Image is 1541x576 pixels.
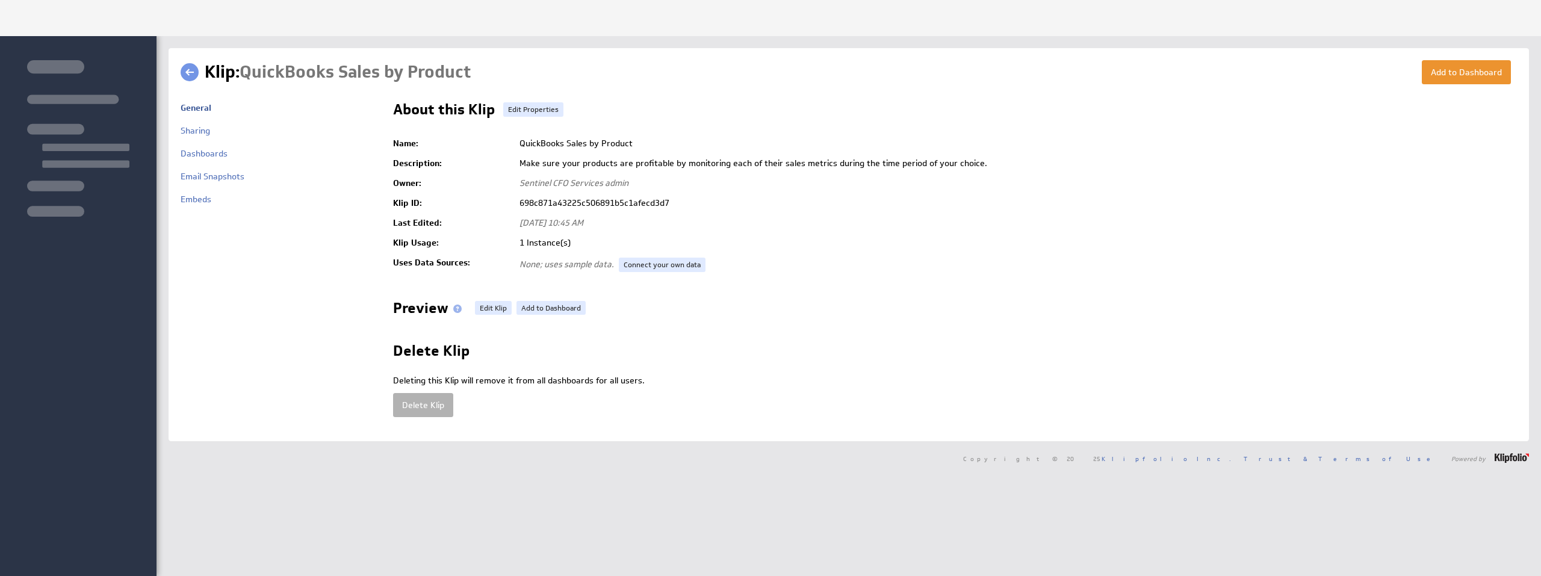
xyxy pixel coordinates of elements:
[393,253,513,277] td: Uses Data Sources:
[181,171,244,182] a: Email Snapshots
[519,259,614,270] span: None; uses sample data.
[513,153,1517,173] td: Make sure your products are profitable by monitoring each of their sales metrics during the time ...
[393,393,453,417] button: Delete Klip
[475,301,512,315] a: Edit Klip
[963,456,1231,462] span: Copyright © 2025
[205,60,471,84] h1: Klip:
[393,301,467,320] h2: Preview
[1244,454,1439,463] a: Trust & Terms of Use
[393,233,513,253] td: Klip Usage:
[181,148,228,159] a: Dashboards
[513,193,1517,213] td: 698c871a43225c506891b5c1afecd3d7
[181,102,211,113] a: General
[393,134,513,153] td: Name:
[181,194,211,205] a: Embeds
[1422,60,1511,84] button: Add to Dashboard
[1495,453,1529,463] img: logo-footer.png
[393,173,513,193] td: Owner:
[393,375,1517,387] p: Deleting this Klip will remove it from all dashboards for all users.
[240,61,471,83] span: QuickBooks Sales by Product
[1102,454,1231,463] a: Klipfolio Inc.
[619,258,705,272] a: Connect your own data
[393,102,495,122] h2: About this Klip
[503,102,563,117] a: Edit Properties
[181,125,210,136] a: Sharing
[393,213,513,233] td: Last Edited:
[519,178,628,188] span: Sentinel CFO Services admin
[393,153,513,173] td: Description:
[516,301,586,315] a: Add to Dashboard
[1451,456,1486,462] span: Powered by
[513,233,1517,253] td: 1 Instance(s)
[519,217,583,228] span: [DATE] 10:45 AM
[513,134,1517,153] td: QuickBooks Sales by Product
[393,344,470,363] h2: Delete Klip
[393,193,513,213] td: Klip ID:
[27,60,129,217] img: skeleton-sidenav.svg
